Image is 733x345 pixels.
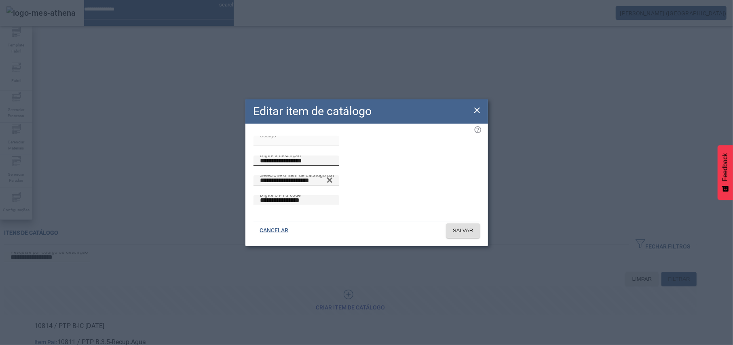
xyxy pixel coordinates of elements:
h2: Editar item de catálogo [253,103,372,120]
mat-label: Digite o PTS code [260,192,301,198]
input: Number [260,176,333,185]
mat-label: Código [260,133,276,138]
button: Feedback - Mostrar pesquisa [718,145,733,200]
button: SALVAR [446,223,480,238]
span: Feedback [722,153,729,181]
button: CANCELAR [253,223,295,238]
mat-label: Digite a descrição [260,152,301,158]
mat-label: Selecione o item de catálogo pai [260,172,334,178]
span: CANCELAR [260,227,289,235]
span: SALVAR [453,227,473,235]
